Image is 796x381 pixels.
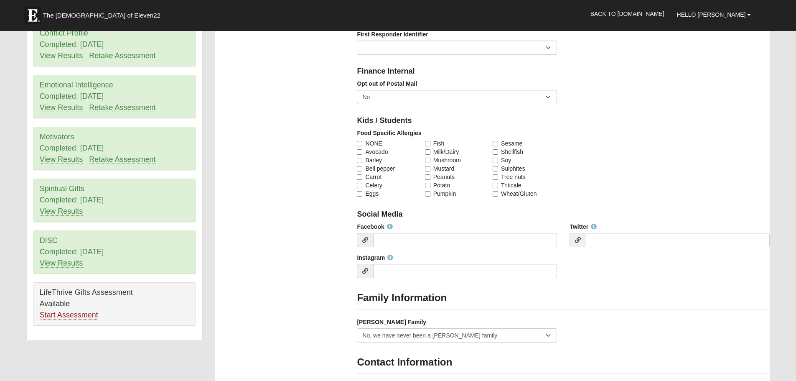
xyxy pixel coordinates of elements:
span: NONE [365,139,382,148]
span: Carrot [365,173,381,181]
span: Tree nuts [501,173,526,181]
input: Peanuts [425,174,430,180]
input: Sesame [493,141,498,146]
input: Barley [357,158,362,163]
span: Wheat/Gluten [501,189,537,198]
a: View Results [40,51,83,60]
div: Conflict Profile Completed: [DATE] [33,23,196,66]
h3: Contact Information [357,356,770,368]
input: Fish [425,141,430,146]
span: Milk/Dairy [433,148,459,156]
a: View Results [40,207,83,216]
a: Retake Assessment [89,155,155,164]
a: View Results [40,259,83,268]
input: Bell pepper [357,166,362,171]
div: Motivators Completed: [DATE] [33,127,196,170]
div: DISC Completed: [DATE] [33,231,196,274]
label: Food Specific Allergies [357,129,421,137]
span: Barley [365,156,382,164]
input: Potato [425,183,430,188]
span: Hello [PERSON_NAME] [677,11,746,18]
input: Celery [357,183,362,188]
input: Tree nuts [493,174,498,180]
span: Pumpkin [433,189,456,198]
input: Milk/Dairy [425,149,430,155]
span: Avocado [365,148,388,156]
input: Eggs [357,191,362,197]
label: Facebook [357,222,392,231]
span: Fish [433,139,444,148]
input: Sulphites [493,166,498,171]
span: Sesame [501,139,522,148]
input: Pumpkin [425,191,430,197]
input: Shellfish [493,149,498,155]
input: Carrot [357,174,362,180]
span: Triticale [501,181,521,189]
span: The [DEMOGRAPHIC_DATA] of Eleven22 [43,11,160,20]
a: Retake Assessment [89,51,155,60]
div: Spiritual Gifts Completed: [DATE] [33,179,196,222]
input: Mushroom [425,158,430,163]
img: Eleven22 logo [24,7,41,24]
span: Mushroom [433,156,461,164]
input: Triticale [493,183,498,188]
h4: Social Media [357,210,770,219]
span: Celery [365,181,382,189]
label: Opt out of Postal Mail [357,79,417,88]
label: First Responder Identifier [357,30,428,38]
label: Instagram [357,253,393,262]
a: The [DEMOGRAPHIC_DATA] of Eleven22 [20,3,187,24]
input: Soy [493,158,498,163]
span: Eggs [365,189,379,198]
a: Hello [PERSON_NAME] [671,4,758,25]
a: View Results [40,103,83,112]
span: Soy [501,156,511,164]
a: Back to [DOMAIN_NAME] [584,3,671,24]
input: Wheat/Gluten [493,191,498,197]
div: LifeThrive Gifts Assessment Available [33,283,196,325]
span: Shellfish [501,148,523,156]
h4: Kids / Students [357,116,770,125]
a: View Results [40,155,83,164]
input: NONE [357,141,362,146]
a: Retake Assessment [89,103,155,112]
label: [PERSON_NAME] Family [357,318,426,326]
div: Emotional Intelligence Completed: [DATE] [33,75,196,118]
a: Start Assessment [40,311,98,320]
input: Avocado [357,149,362,155]
span: Peanuts [433,173,455,181]
label: Twitter [570,222,597,231]
span: Potato [433,181,450,189]
h3: Family Information [357,292,770,304]
h4: Finance Internal [357,67,770,76]
span: Bell pepper [365,164,395,173]
span: Mustard [433,164,455,173]
input: Mustard [425,166,430,171]
span: Sulphites [501,164,525,173]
